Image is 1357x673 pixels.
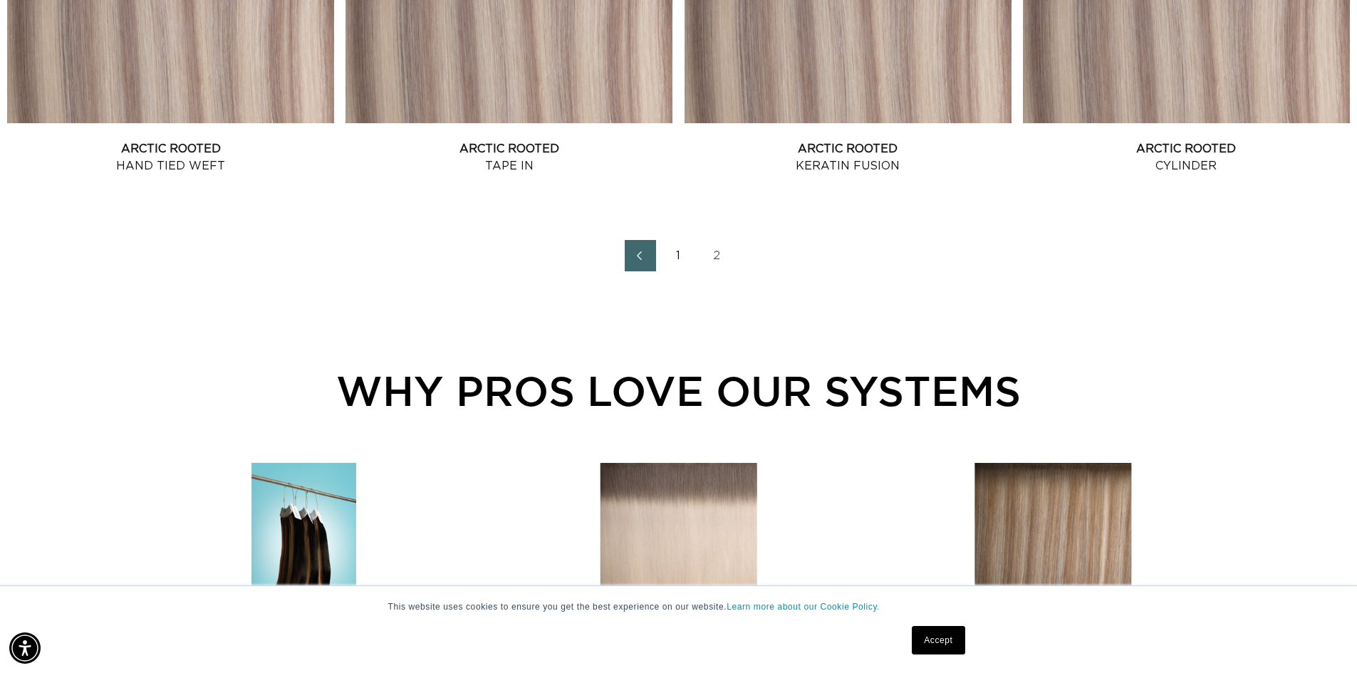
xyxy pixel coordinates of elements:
img: Victoria Root Tap - Machine Weft [974,463,1131,620]
a: Learn more about our Cookie Policy. [727,602,880,612]
a: Page 2 [702,240,733,271]
a: Arctic Rooted Keratin Fusion [685,140,1012,174]
p: This website uses cookies to ensure you get the best experience on our website. [388,600,969,613]
a: Arctic Rooted Tape In [345,140,672,174]
a: Previous page [625,240,656,271]
a: Arctic Rooted Cylinder [1023,140,1350,174]
img: 8AB/60A Rooted - Q Weft [600,463,757,620]
img: Professional Color Ring [251,463,356,620]
a: Page 1 [663,240,695,271]
a: Arctic Rooted Hand Tied Weft [7,140,334,174]
nav: Pagination [7,240,1350,271]
div: WHY PROS LOVE OUR SYSTEMS [85,360,1272,422]
a: Accept [912,626,965,654]
div: Accessibility Menu [9,632,41,664]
